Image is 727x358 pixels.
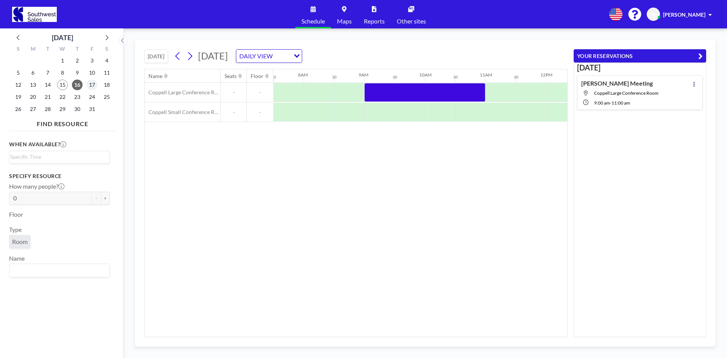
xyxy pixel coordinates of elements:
span: Thursday, October 9, 2025 [72,67,83,78]
span: Friday, October 31, 2025 [87,104,97,114]
span: Wednesday, October 29, 2025 [57,104,68,114]
div: 30 [453,75,458,80]
span: Schedule [301,18,325,24]
span: Monday, October 6, 2025 [28,67,38,78]
span: Monday, October 20, 2025 [28,92,38,102]
div: W [55,45,70,55]
span: Tuesday, October 21, 2025 [42,92,53,102]
span: Friday, October 17, 2025 [87,80,97,90]
div: F [84,45,99,55]
span: Saturday, October 11, 2025 [101,67,112,78]
div: [DATE] [52,32,73,43]
div: 30 [271,75,276,80]
h3: [DATE] [577,63,703,72]
div: Floor [251,73,264,80]
span: Thursday, October 23, 2025 [72,92,83,102]
button: YOUR RESERVATIONS [574,49,706,63]
button: - [92,192,101,205]
label: How many people? [9,183,64,190]
span: Reports [364,18,385,24]
input: Search for option [275,51,289,61]
span: Sunday, October 5, 2025 [13,67,23,78]
h3: Specify resource [9,173,110,180]
span: Tuesday, October 14, 2025 [42,80,53,90]
div: Seats [225,73,237,80]
span: 9:00 AM [594,100,610,106]
div: 30 [514,75,518,80]
span: Room [12,238,28,245]
button: [DATE] [144,50,168,63]
div: 11AM [480,72,492,78]
label: Name [9,255,25,262]
span: Friday, October 10, 2025 [87,67,97,78]
span: Wednesday, October 15, 2025 [57,80,68,90]
span: Coppell Large Conference Room [145,89,220,96]
div: S [99,45,114,55]
span: Tuesday, October 7, 2025 [42,67,53,78]
h4: FIND RESOURCE [9,117,116,128]
span: Saturday, October 25, 2025 [101,92,112,102]
span: Friday, October 3, 2025 [87,55,97,66]
div: Search for option [9,264,109,277]
label: Floor [9,211,23,218]
div: T [70,45,84,55]
img: organization-logo [12,7,57,22]
div: 9AM [359,72,368,78]
span: - [247,109,273,116]
span: Sunday, October 19, 2025 [13,92,23,102]
span: AL [650,11,657,18]
div: 8AM [298,72,308,78]
span: Coppell Small Conference Room [145,109,220,116]
h4: [PERSON_NAME] Meeting [581,80,653,87]
button: + [101,192,110,205]
span: [DATE] [198,50,228,61]
input: Search for option [10,266,105,275]
div: T [41,45,55,55]
span: Thursday, October 16, 2025 [72,80,83,90]
span: - [247,89,273,96]
span: Maps [337,18,352,24]
span: Wednesday, October 1, 2025 [57,55,68,66]
span: DAILY VIEW [238,51,274,61]
span: Wednesday, October 8, 2025 [57,67,68,78]
span: Wednesday, October 22, 2025 [57,92,68,102]
span: Other sites [397,18,426,24]
div: 10AM [419,72,432,78]
span: Monday, October 27, 2025 [28,104,38,114]
span: Saturday, October 18, 2025 [101,80,112,90]
span: Tuesday, October 28, 2025 [42,104,53,114]
div: 30 [393,75,397,80]
span: - [221,89,246,96]
span: Saturday, October 4, 2025 [101,55,112,66]
input: Search for option [10,153,105,161]
span: Sunday, October 26, 2025 [13,104,23,114]
span: Sunday, October 12, 2025 [13,80,23,90]
span: Friday, October 24, 2025 [87,92,97,102]
div: 30 [332,75,337,80]
div: S [11,45,26,55]
span: Coppell Large Conference Room [594,90,658,96]
div: Search for option [9,151,109,163]
label: Type [9,226,22,233]
span: Monday, October 13, 2025 [28,80,38,90]
div: Name [148,73,162,80]
span: - [610,100,612,106]
span: 11:00 AM [612,100,630,106]
span: Thursday, October 2, 2025 [72,55,83,66]
span: [PERSON_NAME] [663,11,705,18]
div: 12PM [540,72,552,78]
div: Search for option [236,50,302,63]
div: M [26,45,41,55]
span: - [221,109,246,116]
span: Thursday, October 30, 2025 [72,104,83,114]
